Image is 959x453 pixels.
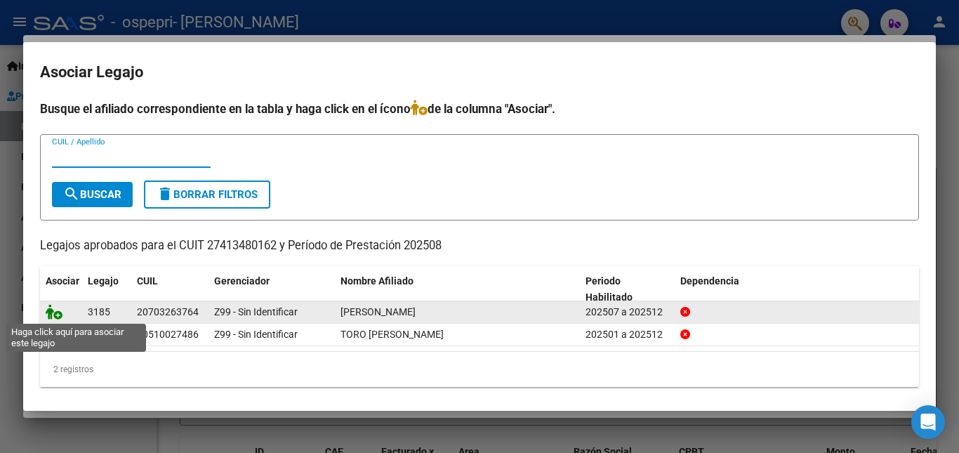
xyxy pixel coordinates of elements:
span: Asociar [46,275,79,287]
span: Gerenciador [214,275,270,287]
h4: Busque el afiliado correspondiente en la tabla y haga click en el ícono de la columna "Asociar". [40,100,919,118]
div: 2 registros [40,352,919,387]
datatable-header-cell: Dependencia [675,266,920,313]
span: Buscar [63,188,121,201]
span: Borrar Filtros [157,188,258,201]
mat-icon: delete [157,185,173,202]
span: 2655 [88,329,110,340]
span: 3185 [88,306,110,317]
span: TORO MAXIMO ESEQUIEL [340,329,444,340]
span: CUIL [137,275,158,287]
span: Z99 - Sin Identificar [214,329,298,340]
p: Legajos aprobados para el CUIT 27413480162 y Período de Prestación 202508 [40,237,919,255]
datatable-header-cell: Gerenciador [209,266,335,313]
datatable-header-cell: Nombre Afiliado [335,266,580,313]
span: VALENZUELA LUANA ELUNEY [340,306,416,317]
span: Periodo Habilitado [586,275,633,303]
button: Buscar [52,182,133,207]
div: 202501 a 202512 [586,327,669,343]
span: Nombre Afiliado [340,275,414,287]
datatable-header-cell: Legajo [82,266,131,313]
div: 20703263764 [137,304,199,320]
datatable-header-cell: CUIL [131,266,209,313]
span: Dependencia [680,275,739,287]
datatable-header-cell: Asociar [40,266,82,313]
h2: Asociar Legajo [40,59,919,86]
div: 202507 a 202512 [586,304,669,320]
button: Borrar Filtros [144,180,270,209]
div: Open Intercom Messenger [911,405,945,439]
span: Legajo [88,275,119,287]
mat-icon: search [63,185,80,202]
span: Z99 - Sin Identificar [214,306,298,317]
datatable-header-cell: Periodo Habilitado [580,266,675,313]
div: 20510027486 [137,327,199,343]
